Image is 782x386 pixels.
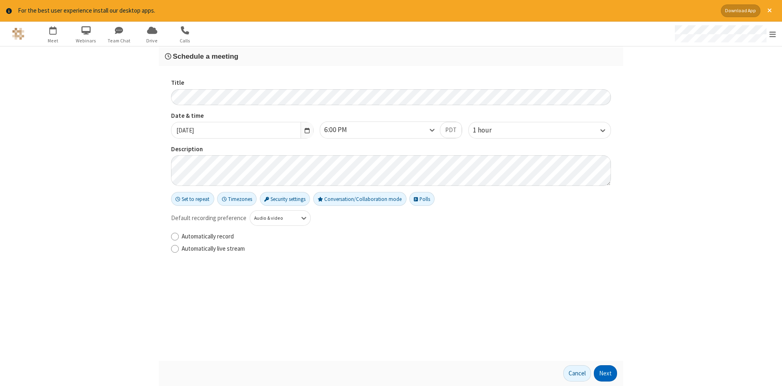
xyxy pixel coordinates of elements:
button: Conversation/Collaboration mode [313,192,406,206]
span: Webinars [71,37,101,44]
label: Description [171,145,611,154]
label: Automatically record [182,232,611,241]
button: Close alert [763,4,776,17]
button: Set to repeat [171,192,214,206]
label: Title [171,78,611,88]
button: Timezones [217,192,257,206]
label: Date & time [171,111,314,121]
button: Polls [409,192,435,206]
span: Team Chat [104,37,134,44]
button: PDT [440,122,462,138]
span: Default recording preference [171,214,246,223]
div: For the best user experience install our desktop apps. [18,6,715,15]
label: Automatically live stream [182,244,611,254]
button: Security settings [260,192,310,206]
button: Download App [721,4,760,17]
div: 6:00 PM [324,125,361,135]
button: Next [594,365,617,382]
span: Schedule a meeting [173,52,238,60]
button: Cancel [563,365,591,382]
span: Calls [170,37,200,44]
img: QA Selenium DO NOT DELETE OR CHANGE [12,28,24,40]
span: Drive [137,37,167,44]
button: Logo [3,22,33,46]
div: Open menu [667,22,782,46]
span: Meet [38,37,68,44]
div: Audio & video [254,215,293,222]
div: 1 hour [473,125,505,136]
